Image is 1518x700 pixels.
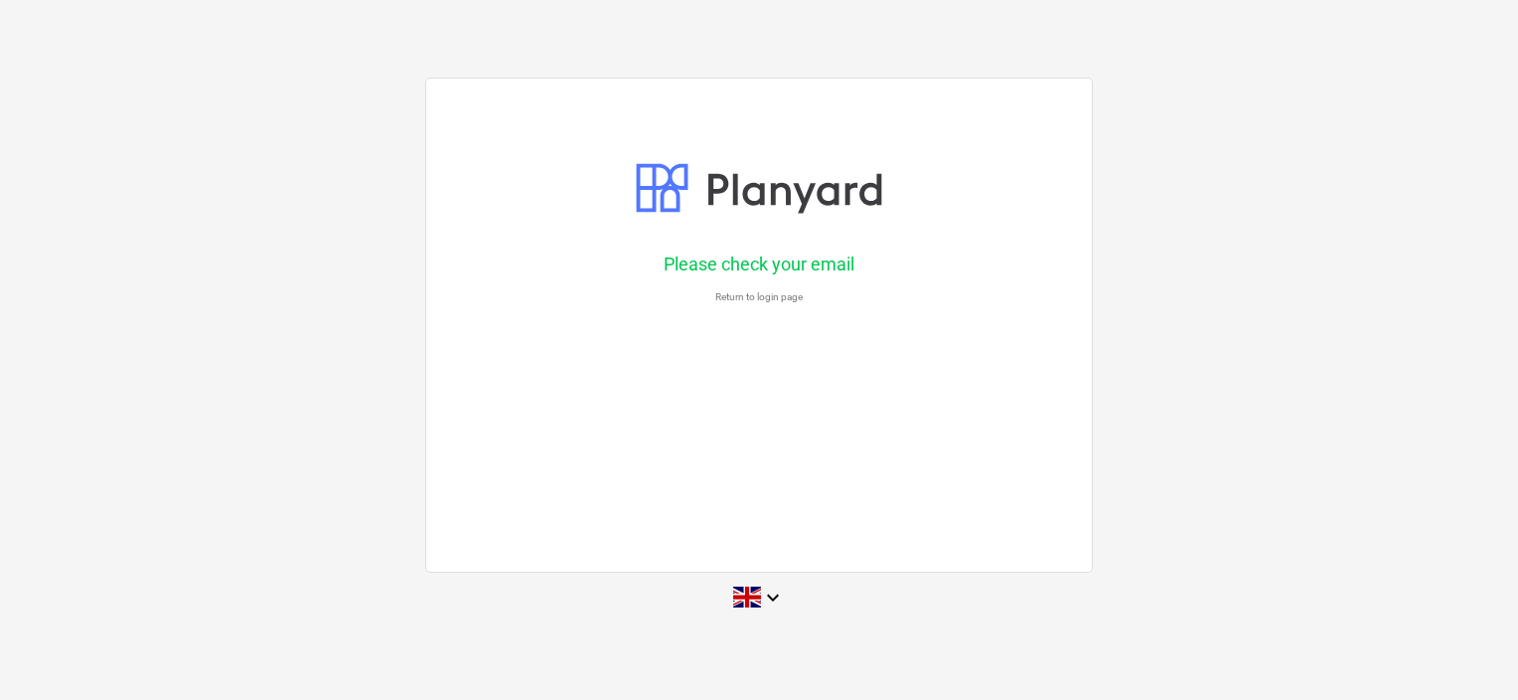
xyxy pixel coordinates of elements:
a: Return to login page [461,290,1057,303]
p: Please check your email [471,253,1047,276]
i: keyboard_arrow_down [761,586,785,610]
iframe: Chat Widget [1419,605,1518,700]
